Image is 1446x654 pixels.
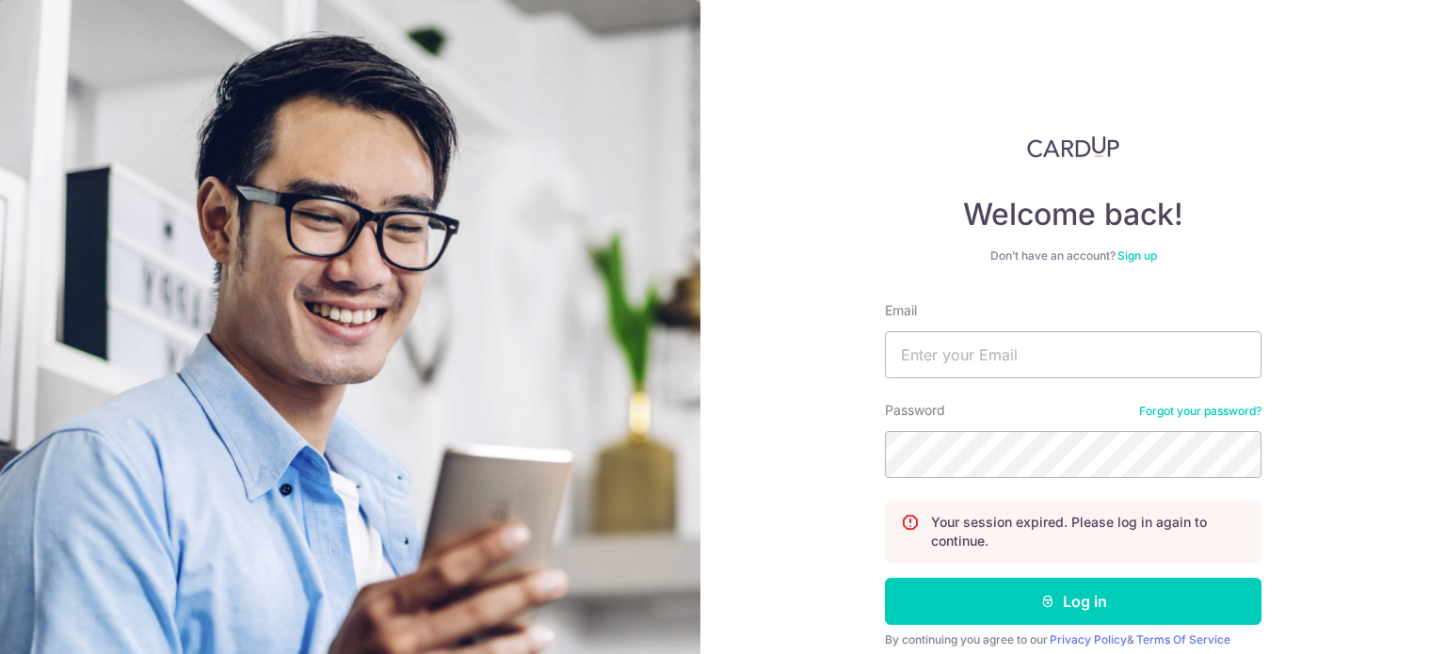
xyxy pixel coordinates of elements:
input: Enter your Email [885,331,1261,378]
div: By continuing you agree to our & [885,632,1261,647]
p: Your session expired. Please log in again to continue. [931,513,1245,550]
a: Privacy Policy [1050,632,1127,646]
label: Password [885,401,945,420]
div: Don’t have an account? [885,248,1261,263]
label: Email [885,301,917,320]
a: Forgot your password? [1139,404,1261,419]
h4: Welcome back! [885,196,1261,233]
button: Log in [885,578,1261,625]
img: CardUp Logo [1027,136,1119,158]
a: Sign up [1117,248,1157,263]
a: Terms Of Service [1136,632,1230,646]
